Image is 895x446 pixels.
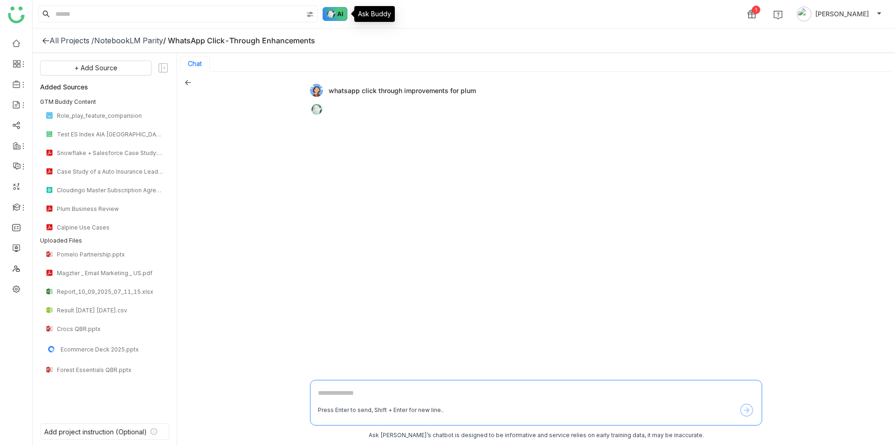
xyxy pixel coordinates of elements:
[795,7,884,21] button: [PERSON_NAME]
[57,288,164,295] div: Report_10_09_2025_07_11_15.xlsx
[46,269,53,277] img: pdf.svg
[8,7,25,23] img: logo
[57,251,164,258] div: Pomelo Partnership.pptx
[57,187,164,194] div: Cloudingo Master Subscription Agreement New
[46,205,53,212] img: pdf.svg
[815,9,869,19] span: [PERSON_NAME]
[57,168,164,175] div: Case Study of a Auto Insurance Leader: Project
[46,250,53,258] img: pptx.svg
[46,288,53,295] img: xlsx.svg
[306,11,314,18] img: search-type.svg
[46,130,53,138] img: paper.svg
[752,6,760,14] div: 1
[46,223,53,231] img: pdf.svg
[94,36,163,45] div: NotebookLM Parity
[57,307,164,314] div: Result [DATE] [DATE].csv
[49,36,94,45] div: All Projects /
[61,346,164,353] div: Ecommerce Deck 2025.pptx
[323,7,348,21] img: ask-buddy-hover.svg
[57,270,164,277] div: Magzter _ Email Marketing _ US.pdf
[46,186,53,194] img: article.svg
[46,325,53,332] img: pptx.svg
[40,61,151,75] button: + Add Source
[57,224,164,231] div: Calpine Use Cases
[57,112,164,119] div: Role_play_feature_comparision
[310,431,762,440] div: Ask [PERSON_NAME]’s chatbot is designed to be informative and service relies on early training da...
[57,149,164,156] div: Snowflake + Salesforce Case Study: Project
[40,237,169,245] div: Uploaded Files
[57,131,164,138] div: Test ES Index AIA [GEOGRAPHIC_DATA]
[318,406,444,415] div: Press Enter to send, Shift + Enter for new line..
[44,428,147,436] div: Add project instruction (Optional)
[188,60,202,68] button: Chat
[163,36,315,45] div: / WhatsApp Click-Through Enhancements
[797,7,812,21] img: avatar
[75,63,117,73] span: + Add Source
[46,306,53,314] img: csv.svg
[46,344,57,355] img: uploading.gif
[46,168,53,175] img: pdf.svg
[773,10,783,20] img: help.svg
[40,81,169,92] div: Added Sources
[57,366,164,373] div: Forest Essentials QBR.pptx
[46,112,53,119] img: png.svg
[57,325,164,332] div: Crocs QBR.pptx
[57,205,164,212] div: Plum Business Review
[46,149,53,156] img: pdf.svg
[354,6,395,22] div: Ask Buddy
[310,84,755,97] div: whatsapp click through improvements for plum
[40,98,169,106] div: GTM Buddy Content
[46,366,53,373] img: pptx.svg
